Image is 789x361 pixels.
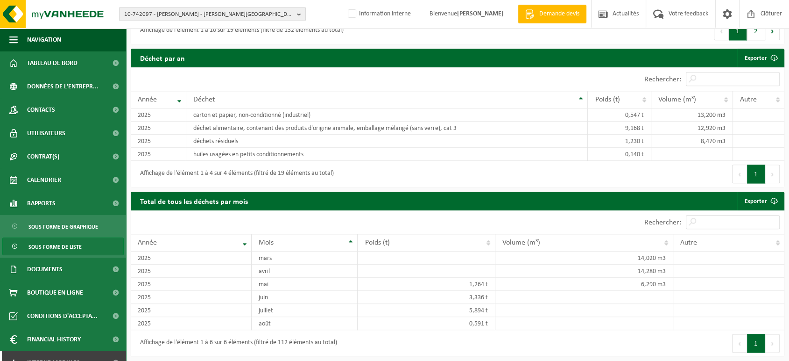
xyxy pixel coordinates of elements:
[28,218,98,236] span: Sous forme de graphique
[252,252,358,265] td: mars
[495,265,673,278] td: 14,280 m3
[27,122,65,145] span: Utilisateurs
[131,317,252,330] td: 2025
[644,76,681,83] label: Rechercher:
[27,304,98,328] span: Conditions d'accepta...
[737,192,783,210] a: Exporter
[588,122,651,135] td: 9,168 t
[135,335,337,352] div: Affichage de l'élément 1 à 6 sur 6 éléments (filtré de 112 éléments au total)
[765,165,780,183] button: Next
[131,148,186,161] td: 2025
[747,22,765,40] button: 2
[651,135,733,148] td: 8,470 m3
[131,122,186,135] td: 2025
[27,75,99,98] span: Données de l'entrepr...
[135,166,334,182] div: Affichage de l'élément 1 à 4 sur 4 éléments (filtré de 19 éléments au total)
[740,96,757,103] span: Autre
[537,9,582,19] span: Demande devis
[252,304,358,317] td: juillet
[131,135,186,148] td: 2025
[252,278,358,291] td: mai
[186,108,588,122] td: carton et papier, non-conditionné (industriel)
[131,291,252,304] td: 2025
[747,165,765,183] button: 1
[518,5,586,23] a: Demande devis
[252,265,358,278] td: avril
[131,192,257,210] h2: Total de tous les déchets par mois
[186,135,588,148] td: déchets résiduels
[765,22,780,40] button: Next
[732,165,747,183] button: Previous
[651,122,733,135] td: 12,920 m3
[135,22,344,39] div: Affichage de l'élément 1 à 10 sur 19 éléments (filtré de 132 éléments au total)
[27,51,77,75] span: Tableau de bord
[358,291,495,304] td: 3,336 t
[358,278,495,291] td: 1,264 t
[644,219,681,226] label: Rechercher:
[124,7,293,22] span: 10-742097 - [PERSON_NAME] - [PERSON_NAME][GEOGRAPHIC_DATA]
[186,148,588,161] td: huiles usagées en petits conditionnements
[28,238,82,256] span: Sous forme de liste
[27,145,59,168] span: Contrat(s)
[131,108,186,122] td: 2025
[680,239,697,246] span: Autre
[358,317,495,330] td: 0,591 t
[131,252,252,265] td: 2025
[27,98,55,122] span: Contacts
[747,334,765,353] button: 1
[27,328,81,351] span: Financial History
[714,22,729,40] button: Previous
[502,239,540,246] span: Volume (m³)
[131,304,252,317] td: 2025
[186,122,588,135] td: déchet alimentaire, contenant des produits d'origine animale, emballage mélangé (sans verre), cat 3
[365,239,389,246] span: Poids (t)
[732,334,747,353] button: Previous
[131,265,252,278] td: 2025
[658,96,696,103] span: Volume (m³)
[651,108,733,122] td: 13,200 m3
[737,49,783,67] a: Exporter
[2,238,124,255] a: Sous forme de liste
[252,291,358,304] td: juin
[27,258,63,281] span: Documents
[259,239,274,246] span: Mois
[588,108,651,122] td: 0,547 t
[27,168,61,192] span: Calendrier
[138,96,157,103] span: Année
[358,304,495,317] td: 5,894 t
[27,192,56,215] span: Rapports
[765,334,780,353] button: Next
[495,252,673,265] td: 14,020 m3
[252,317,358,330] td: août
[457,10,504,17] strong: [PERSON_NAME]
[2,217,124,235] a: Sous forme de graphique
[588,135,651,148] td: 1,230 t
[346,7,411,21] label: Information interne
[27,281,83,304] span: Boutique en ligne
[495,278,673,291] td: 6,290 m3
[595,96,620,103] span: Poids (t)
[119,7,306,21] button: 10-742097 - [PERSON_NAME] - [PERSON_NAME][GEOGRAPHIC_DATA]
[131,278,252,291] td: 2025
[729,22,747,40] button: 1
[131,49,194,67] h2: Déchet par an
[193,96,215,103] span: Déchet
[588,148,651,161] td: 0,140 t
[138,239,157,246] span: Année
[27,28,61,51] span: Navigation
